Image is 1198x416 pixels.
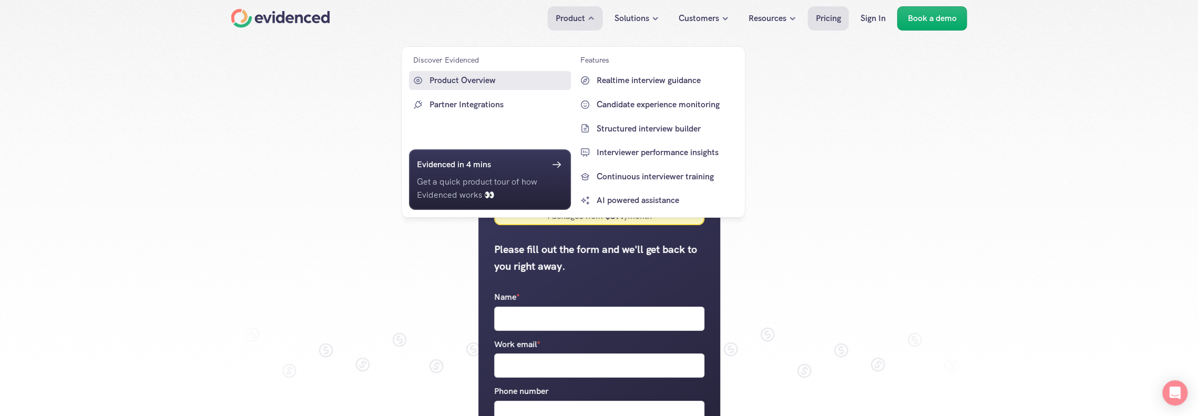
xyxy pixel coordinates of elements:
[615,12,649,25] p: Solutions
[596,74,735,87] p: Realtime interview guidance
[679,12,719,25] p: Customers
[494,384,548,398] p: Phone number
[494,307,704,331] input: Name*
[409,149,571,210] a: Evidenced in 4 minsGet a quick product tour of how Evidenced works 👀
[576,119,738,138] a: Structured interview builder
[429,74,568,87] p: Product Overview
[389,53,810,97] h1: Get started
[749,12,786,25] p: Resources
[808,6,849,31] a: Pricing
[429,98,568,111] p: Partner Integrations
[576,71,738,90] a: Realtime interview guidance
[494,353,704,378] input: Work email*
[576,167,738,186] a: Continuous interviewer training
[853,6,894,31] a: Sign In
[494,338,540,351] p: Work email
[494,241,704,275] h5: Please fill out the form and we'll get back to you right away.
[576,143,738,162] a: Interviewer performance insights
[596,146,735,159] p: Interviewer performance insights
[596,98,735,111] p: Candidate experience monitoring
[861,12,886,25] p: Sign In
[1162,380,1187,405] div: Open Intercom Messenger
[409,95,571,114] a: Partner Integrations
[231,9,330,28] a: Home
[409,71,571,90] a: Product Overview
[580,54,609,66] p: Features
[417,158,491,171] h6: Evidenced in 4 mins
[908,12,957,25] p: Book a demo
[576,95,738,114] a: Candidate experience monitoring
[816,12,841,25] p: Pricing
[494,290,520,304] p: Name
[417,175,563,202] p: Get a quick product tour of how Evidenced works 👀
[596,170,735,184] p: Continuous interviewer training
[596,194,735,207] p: AI powered assistance
[556,12,585,25] p: Product
[576,191,738,210] a: AI powered assistance
[897,6,967,31] a: Book a demo
[596,121,735,135] p: Structured interview builder
[413,54,479,66] p: Discover Evidenced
